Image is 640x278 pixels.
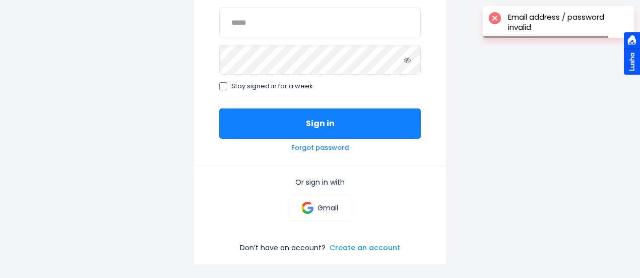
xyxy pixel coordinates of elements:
[317,203,338,212] p: Gmail
[289,195,351,221] a: Gmail
[219,178,421,187] p: Or sign in with
[291,144,349,152] a: Forgot password
[219,108,421,139] button: Sign in
[219,82,227,90] input: Stay signed in for a week
[240,243,326,252] p: Don’t have an account?
[508,12,628,32] div: Email address / password invalid
[330,243,400,252] a: Create an account
[231,82,313,91] span: Stay signed in for a week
